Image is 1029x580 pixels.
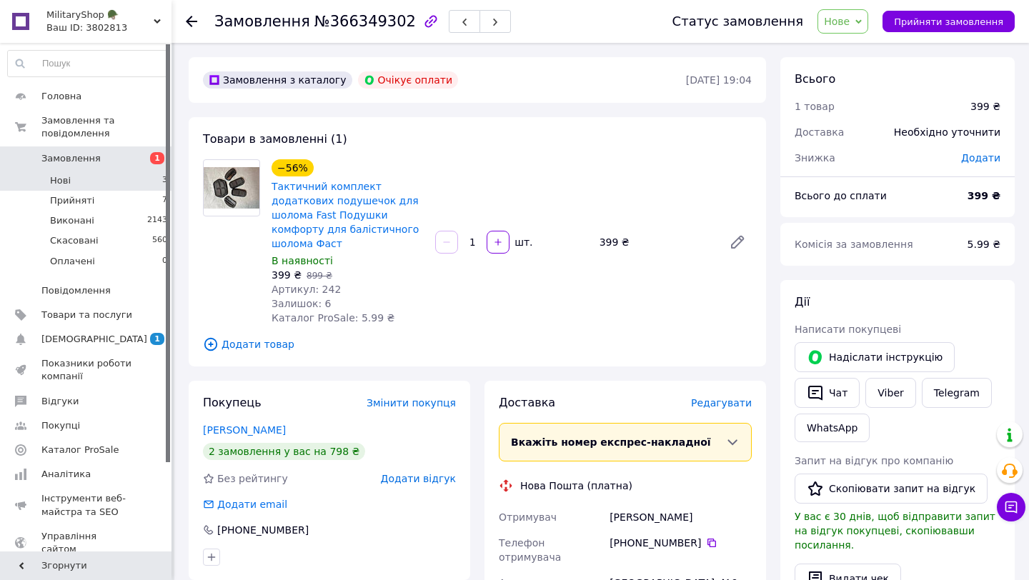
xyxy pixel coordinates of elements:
button: Чат з покупцем [997,493,1025,521]
span: Замовлення [41,152,101,165]
span: Вкажіть номер експрес-накладної [511,436,711,448]
span: Всього до сплати [795,190,887,201]
span: Управління сайтом [41,530,132,556]
div: Повернутися назад [186,14,197,29]
button: Чат [795,378,860,408]
span: Аналітика [41,468,91,481]
a: WhatsApp [795,414,870,442]
span: 560 [152,234,167,247]
div: Додати email [202,497,289,511]
img: Тактичний комплект додаткових подушечок для шолома Fast Подушки комфорту для балістичного шолома ... [204,167,259,209]
div: −56% [272,159,314,176]
div: 2 замовлення у вас на 798 ₴ [203,443,365,460]
div: Статус замовлення [672,14,804,29]
button: Прийняти замовлення [883,11,1015,32]
div: Ваш ID: 3802813 [46,21,171,34]
span: Прийняті [50,194,94,207]
span: 399 ₴ [272,269,302,281]
span: Покупці [41,419,80,432]
b: 399 ₴ [968,190,1000,201]
span: У вас є 30 днів, щоб відправити запит на відгук покупцеві, скопіювавши посилання. [795,511,995,551]
span: 899 ₴ [307,271,332,281]
span: 0 [162,255,167,268]
span: Написати покупцеві [795,324,901,335]
span: В наявності [272,255,333,266]
div: Замовлення з каталогу [203,71,352,89]
time: [DATE] 19:04 [686,74,752,86]
div: [PHONE_NUMBER] [610,536,752,550]
span: 5.99 ₴ [968,239,1000,250]
span: Комісія за замовлення [795,239,913,250]
span: Отримувач [499,511,557,523]
span: Виконані [50,214,94,227]
span: Каталог ProSale [41,444,119,456]
span: Товари та послуги [41,309,132,321]
span: Без рейтингу [217,473,288,484]
a: Редагувати [723,228,752,256]
span: Покупець [203,396,262,409]
span: №366349302 [314,13,416,30]
span: Додати товар [203,336,752,352]
span: 7 [162,194,167,207]
span: Доставка [499,396,555,409]
span: Прийняти замовлення [894,16,1003,27]
div: Очікує оплати [358,71,459,89]
span: [DEMOGRAPHIC_DATA] [41,333,147,346]
span: Показники роботи компанії [41,357,132,383]
span: 1 товар [795,101,835,112]
div: [PHONE_NUMBER] [216,523,310,537]
span: 1 [150,333,164,345]
span: Відгуки [41,395,79,408]
button: Скопіювати запит на відгук [795,474,988,504]
span: Змінити покупця [367,397,456,409]
div: 399 ₴ [594,232,717,252]
span: Оплачені [50,255,95,268]
div: [PERSON_NAME] [607,504,755,530]
span: Повідомлення [41,284,111,297]
span: 2143 [147,214,167,227]
span: Всього [795,72,835,86]
span: Дії [795,295,810,309]
span: Замовлення [214,13,310,30]
input: Пошук [8,51,168,76]
span: Запит на відгук про компанію [795,455,953,466]
span: Замовлення та повідомлення [41,114,171,140]
a: Тактичний комплект додаткових подушечок для шолома Fast Подушки комфорту для балістичного шолома ... [272,181,419,249]
span: Додати [961,152,1000,164]
span: MilitaryShop 🪖 [46,9,154,21]
span: Залишок: 6 [272,298,332,309]
span: Телефон отримувача [499,537,561,563]
span: Товари в замовленні (1) [203,132,347,146]
div: 399 ₴ [970,99,1000,114]
div: Нова Пошта (платна) [517,479,636,493]
div: Додати email [216,497,289,511]
div: шт. [511,235,534,249]
span: 3 [162,174,167,187]
span: Редагувати [691,397,752,409]
span: Інструменти веб-майстра та SEO [41,492,132,518]
span: Головна [41,90,81,103]
span: Знижка [795,152,835,164]
span: Додати відгук [381,473,456,484]
span: Нове [824,16,850,27]
span: Скасовані [50,234,99,247]
span: Каталог ProSale: 5.99 ₴ [272,312,394,324]
button: Надіслати інструкцію [795,342,955,372]
span: Доставка [795,126,844,138]
span: Нові [50,174,71,187]
a: [PERSON_NAME] [203,424,286,436]
span: 1 [150,152,164,164]
a: Telegram [922,378,992,408]
a: Viber [865,378,915,408]
div: Необхідно уточнити [885,116,1009,148]
span: Артикул: 242 [272,284,341,295]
